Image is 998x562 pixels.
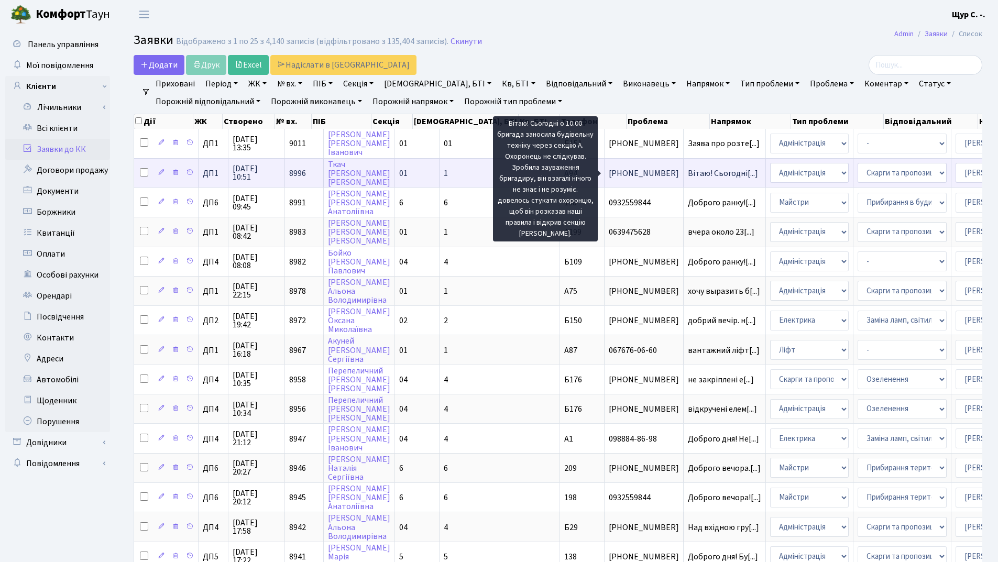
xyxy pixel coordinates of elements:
span: [DATE] 20:12 [233,489,280,506]
span: 04 [399,374,408,385]
a: Проблема [806,75,858,93]
span: [PHONE_NUMBER] [609,316,679,325]
span: 8946 [289,462,306,474]
span: Заява про розте[...] [688,138,760,149]
span: 04 [399,522,408,533]
span: ДП4 [203,258,224,266]
a: Скинути [451,37,482,47]
span: 4 [444,433,448,445]
input: Пошук... [869,55,982,75]
span: [DATE] 22:15 [233,282,280,299]
span: ДП4 [203,376,224,384]
span: [DATE] 17:58 [233,519,280,535]
th: № вх. [275,114,312,129]
span: [PHONE_NUMBER] [609,405,679,413]
span: 0932559844 [609,199,679,207]
th: Відповідальний [884,114,978,129]
span: ДП1 [203,139,224,148]
th: ПІБ [312,114,371,129]
a: Боржники [5,202,110,223]
span: Таун [36,6,110,24]
span: [PHONE_NUMBER] [609,258,679,266]
span: 6 [444,197,448,208]
span: [PHONE_NUMBER] [609,376,679,384]
a: Документи [5,181,110,202]
th: [DEMOGRAPHIC_DATA], БТІ [413,114,519,129]
span: Панель управління [28,39,98,50]
span: [DATE] 21:12 [233,430,280,447]
span: [PHONE_NUMBER] [609,169,679,178]
a: Додати [134,55,184,75]
a: Порушення [5,411,110,432]
span: А75 [564,285,577,297]
span: 6 [399,492,403,503]
span: [DATE] 13:35 [233,135,280,152]
span: Мої повідомлення [26,60,93,71]
nav: breadcrumb [879,23,998,45]
a: Тип проблеми [736,75,804,93]
a: [DEMOGRAPHIC_DATA], БТІ [380,75,496,93]
a: Панель управління [5,34,110,55]
th: Створено [223,114,275,129]
button: Переключити навігацію [131,6,157,23]
span: ДП6 [203,199,224,207]
b: Щур С. -. [952,9,985,20]
a: Заявки [925,28,948,39]
span: 198 [564,492,577,503]
span: ДП4 [203,405,224,413]
a: Кв, БТІ [498,75,539,93]
a: Приховані [151,75,199,93]
th: Проблема [627,114,710,129]
a: Порожній виконавець [267,93,366,111]
span: 9011 [289,138,306,149]
a: Довідники [5,432,110,453]
a: Excel [228,55,269,75]
span: [PHONE_NUMBER] [609,464,679,472]
span: [DATE] 16:18 [233,341,280,358]
th: Тип проблеми [791,114,884,129]
span: [PHONE_NUMBER] [609,287,679,295]
div: Вітаю! Сьогодні о 10.00 бригада заносила будівельну техніку через секцію А. Охоронець не слідкува... [493,116,598,241]
span: Доброго вечора![...] [688,492,761,503]
span: [DATE] 10:35 [233,371,280,388]
div: Відображено з 1 по 25 з 4,140 записів (відфільтровано з 135,404 записів). [176,37,448,47]
span: 067676-06-60 [609,346,679,355]
span: 4 [444,256,448,268]
span: відкручені елем[...] [688,403,757,415]
span: 04 [399,403,408,415]
span: 02 [399,315,408,326]
span: вчера около 23[...] [688,226,754,238]
span: [DATE] 20:27 [233,459,280,476]
span: ДП4 [203,435,224,443]
span: ДП1 [203,346,224,355]
th: Кв, БТІ [519,114,560,129]
span: 6 [399,197,403,208]
span: хочу выразить б[...] [688,285,760,297]
span: 8996 [289,168,306,179]
a: Напрямок [682,75,734,93]
span: Б29 [564,522,578,533]
a: Акуней[PERSON_NAME]Сергіївна [328,336,390,365]
a: [PERSON_NAME]ОксанаМиколаївна [328,306,390,335]
a: Адреси [5,348,110,369]
a: Порожній відповідальний [151,93,265,111]
span: Доброго ранку![...] [688,197,756,208]
a: Період [201,75,242,93]
span: ДП1 [203,228,224,236]
span: ДП2 [203,316,224,325]
a: [PERSON_NAME][PERSON_NAME][PERSON_NAME] [328,217,390,247]
span: Б176 [564,374,582,385]
a: Контакти [5,327,110,348]
span: 2 [444,315,448,326]
span: 8945 [289,492,306,503]
a: Особові рахунки [5,265,110,285]
span: [DATE] 08:42 [233,224,280,240]
a: Порожній напрямок [368,93,458,111]
a: Щоденник [5,390,110,411]
span: 0932559844 [609,493,679,502]
span: 01 [399,285,408,297]
span: 01 [399,168,408,179]
a: Секція [339,75,378,93]
a: № вх. [273,75,306,93]
a: Статус [915,75,955,93]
